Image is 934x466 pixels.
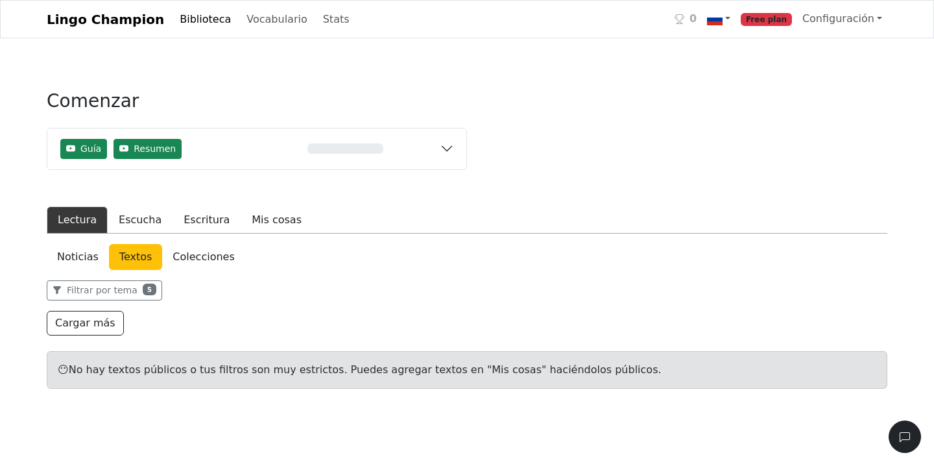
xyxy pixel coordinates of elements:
[80,142,101,156] span: Guía
[143,284,156,295] span: 5
[669,6,702,32] a: 0
[114,139,182,159] button: Resumen
[241,206,313,234] button: Mis cosas
[241,6,312,32] a: Vocabulario
[162,244,245,270] a: Colecciones
[736,6,797,32] a: Free plan
[47,351,887,389] div: 😶 No hay textos públicos o tus filtros son muy estrictos. Puedes agregar textos en "Mis cosas" ha...
[741,13,792,26] span: Free plan
[47,206,108,234] button: Lectura
[47,244,109,270] a: Noticias
[47,311,124,336] button: Cargar más
[109,244,162,270] a: Textos
[134,142,176,156] span: Resumen
[47,129,466,169] button: GuíaResumen
[173,206,241,234] button: Escritura
[47,90,467,123] h3: Comenzar
[47,280,162,300] button: Filtrar por tema5
[318,6,355,32] a: Stats
[108,206,173,234] button: Escucha
[60,139,107,159] button: Guía
[47,6,164,32] a: Lingo Champion
[797,6,887,32] a: Configuración
[689,11,697,27] span: 0
[707,12,723,27] img: ru.svg
[174,6,236,32] a: Biblioteca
